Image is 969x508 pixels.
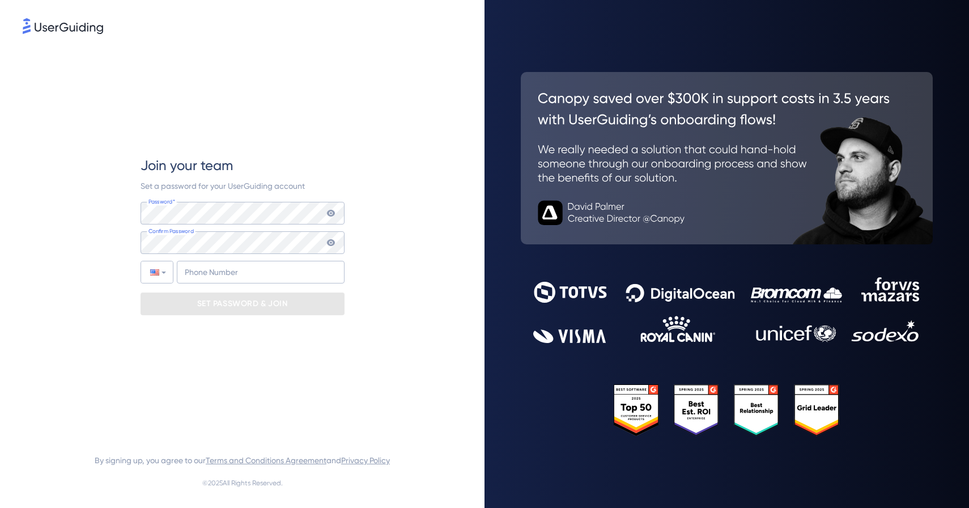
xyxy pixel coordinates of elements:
[23,18,103,34] img: 8faab4ba6bc7696a72372aa768b0286c.svg
[141,261,173,283] div: United States: + 1
[141,156,233,175] span: Join your team
[206,456,326,465] a: Terms and Conditions Agreement
[341,456,390,465] a: Privacy Policy
[197,295,288,313] p: SET PASSWORD & JOIN
[177,261,345,283] input: Phone Number
[614,384,840,436] img: 25303e33045975176eb484905ab012ff.svg
[521,72,933,244] img: 26c0aa7c25a843aed4baddd2b5e0fa68.svg
[95,454,390,467] span: By signing up, you agree to our and
[141,181,305,190] span: Set a password for your UserGuiding account
[533,277,920,343] img: 9302ce2ac39453076f5bc0f2f2ca889b.svg
[202,476,283,490] span: © 2025 All Rights Reserved.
